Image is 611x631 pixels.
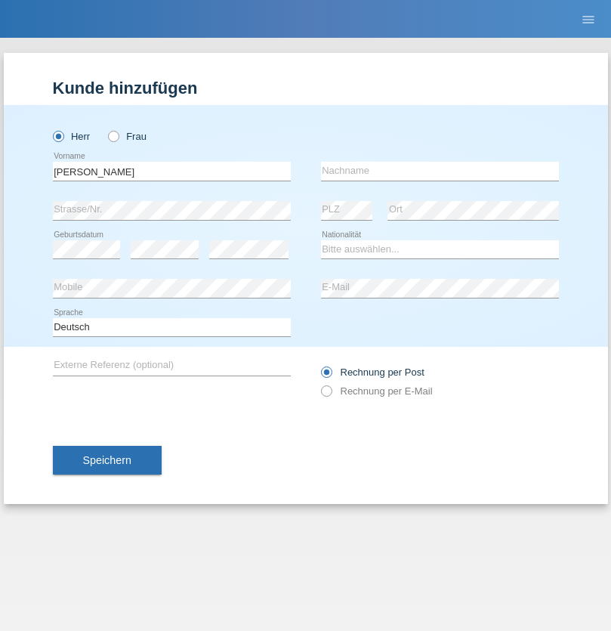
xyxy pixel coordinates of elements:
[321,385,433,397] label: Rechnung per E-Mail
[53,131,91,142] label: Herr
[581,12,596,27] i: menu
[53,446,162,475] button: Speichern
[108,131,118,141] input: Frau
[573,14,603,23] a: menu
[321,367,424,378] label: Rechnung per Post
[321,385,331,404] input: Rechnung per E-Mail
[108,131,147,142] label: Frau
[53,79,559,97] h1: Kunde hinzufügen
[321,367,331,385] input: Rechnung per Post
[83,454,131,466] span: Speichern
[53,131,63,141] input: Herr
